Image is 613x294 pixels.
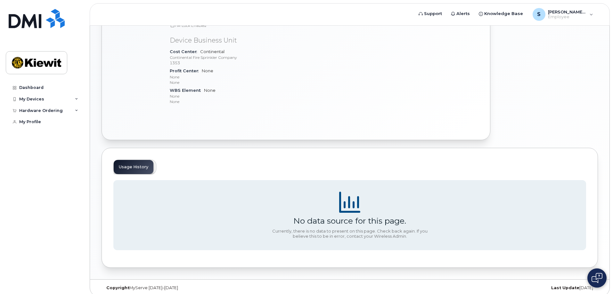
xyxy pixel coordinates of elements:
span: WBS Element [170,88,204,93]
p: 1353 [170,60,320,66]
span: None [170,88,320,105]
p: None [170,93,320,99]
a: Alerts [446,7,474,20]
div: MyServe [DATE]–[DATE] [102,285,267,290]
div: Currently, there is no data to present on this page. Check back again. If you believe this to be ... [270,229,430,239]
span: None [170,68,320,85]
span: Profit Center [170,68,202,73]
a: Support [414,7,446,20]
span: Alerts [456,11,470,17]
span: [PERSON_NAME].[PERSON_NAME] [548,9,586,14]
div: [DATE] [432,285,598,290]
span: Knowledge Base [484,11,523,17]
p: Device Business Unit [170,36,320,45]
img: Open chat [592,273,602,283]
span: Support [424,11,442,17]
span: Employee [548,14,586,20]
strong: Last Update [551,285,579,290]
span: Cost Center [170,49,200,54]
p: None [170,80,320,85]
p: None [170,99,320,104]
a: Knowledge Base [474,7,527,20]
span: S [537,11,541,18]
p: None [170,74,320,80]
strong: Copyright [106,285,129,290]
div: Sean.Saunders [528,8,598,21]
div: No data source for this page. [293,216,406,226]
span: Continental [170,49,320,66]
p: Continental Fire Sprinkler Company [170,55,320,60]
